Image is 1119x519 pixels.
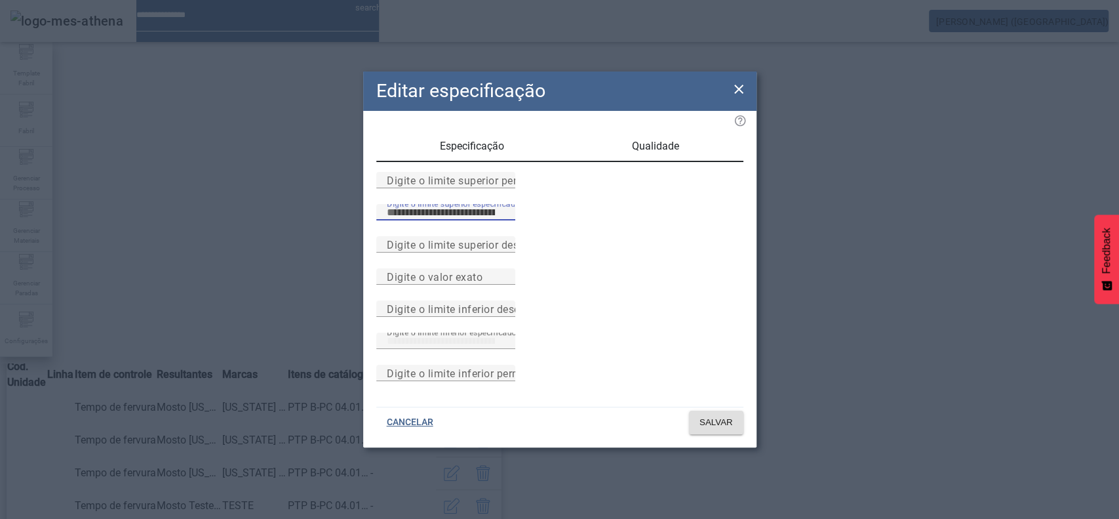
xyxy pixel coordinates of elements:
span: CANCELAR [387,416,433,429]
h2: Editar especificação [376,77,545,105]
button: Feedback - Mostrar pesquisa [1094,215,1119,304]
mat-label: Digite o limite inferior especificado [387,327,517,337]
span: Especificação [440,141,504,152]
mat-label: Digite o limite superior permitido [387,174,548,186]
button: CANCELAR [376,411,444,434]
mat-label: Digite o limite inferior permitido [387,367,543,379]
span: Feedback [1101,228,1112,274]
span: Qualidade [632,141,679,152]
mat-label: Digite o limite superior especificado [387,199,520,208]
span: SALVAR [699,416,733,429]
mat-label: Digite o valor exato [387,270,482,283]
mat-label: Digite o limite superior desejado [387,238,546,251]
button: SALVAR [689,411,743,434]
mat-label: Digite o limite inferior desejado [387,302,541,315]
